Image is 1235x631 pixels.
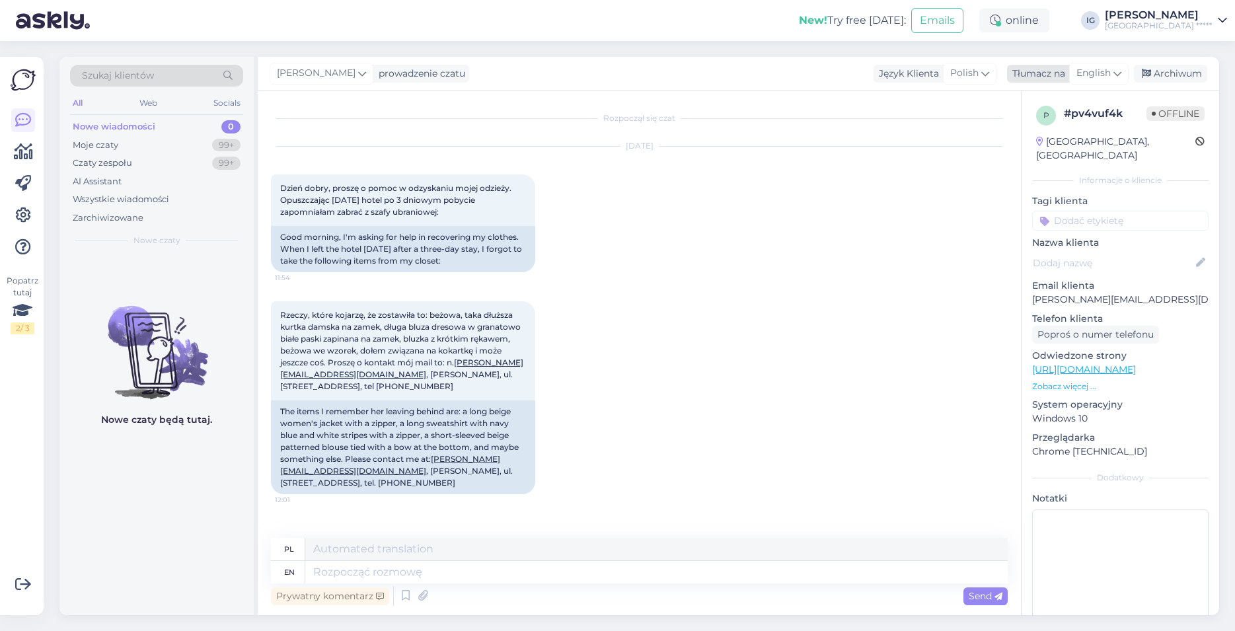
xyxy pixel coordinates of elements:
[911,8,963,33] button: Emails
[950,66,979,81] span: Polish
[212,157,241,170] div: 99+
[271,112,1008,124] div: Rozpoczął się czat
[284,538,294,560] div: pl
[275,273,324,283] span: 11:54
[1032,211,1209,231] input: Dodać etykietę
[1033,256,1193,270] input: Dodaj nazwę
[73,139,118,152] div: Moje czaty
[1076,66,1111,81] span: English
[70,94,85,112] div: All
[73,157,132,170] div: Czaty zespołu
[1081,11,1100,30] div: IG
[1032,279,1209,293] p: Email klienta
[212,139,241,152] div: 99+
[271,400,535,494] div: The items I remember her leaving behind are: a long beige women's jacket with a zipper, a long sw...
[1064,106,1146,122] div: # pv4vuf4k
[271,587,389,605] div: Prywatny komentarz
[73,211,143,225] div: Zarchiwizowane
[1032,349,1209,363] p: Odwiedzone strony
[1134,65,1207,83] div: Archiwum
[271,140,1008,152] div: [DATE]
[221,120,241,133] div: 0
[1146,106,1205,121] span: Offline
[1036,135,1195,163] div: [GEOGRAPHIC_DATA], [GEOGRAPHIC_DATA]
[133,235,180,246] span: Nowe czaty
[1032,194,1209,208] p: Tagi klienta
[1032,472,1209,484] div: Dodatkowy
[11,275,34,334] div: Popatrz tutaj
[280,310,523,391] span: Rzeczy, które kojarzę, że zostawiła to: beżowa, taka dłuższa kurtka damska na zamek, długa bluza ...
[969,590,1002,602] span: Send
[137,94,160,112] div: Web
[1007,67,1065,81] div: Tłumacz na
[1032,445,1209,459] p: Chrome [TECHNICAL_ID]
[1105,10,1213,20] div: [PERSON_NAME]
[275,495,324,505] span: 12:01
[73,175,122,188] div: AI Assistant
[1105,10,1227,31] a: [PERSON_NAME][GEOGRAPHIC_DATA] *****
[1032,398,1209,412] p: System operacyjny
[271,226,535,272] div: Good morning, I'm asking for help in recovering my clothes. When I left the hotel [DATE] after a ...
[1032,412,1209,426] p: Windows 10
[82,69,154,83] span: Szukaj klientów
[101,413,212,427] p: Nowe czaty będą tutaj.
[1043,110,1049,120] span: p
[1032,326,1159,344] div: Poproś o numer telefonu
[277,66,356,81] span: [PERSON_NAME]
[11,67,36,93] img: Askly Logo
[373,67,465,81] div: prowadzenie czatu
[979,9,1049,32] div: online
[211,94,243,112] div: Socials
[11,322,34,334] div: 2 / 3
[1032,431,1209,445] p: Przeglądarka
[59,282,254,401] img: No chats
[799,14,827,26] b: New!
[1032,236,1209,250] p: Nazwa klienta
[284,561,295,583] div: en
[1032,293,1209,307] p: [PERSON_NAME][EMAIL_ADDRESS][DOMAIN_NAME]
[799,13,906,28] div: Try free [DATE]:
[1032,492,1209,505] p: Notatki
[73,193,169,206] div: Wszystkie wiadomości
[73,120,155,133] div: Nowe wiadomości
[874,67,939,81] div: Język Klienta
[1032,312,1209,326] p: Telefon klienta
[1032,381,1209,392] p: Zobacz więcej ...
[1032,174,1209,186] div: Informacje o kliencie
[280,183,513,217] span: Dzień dobry, proszę o pomoc w odzyskaniu mojej odzieży. Opuszczając [DATE] hotel po 3 dniowym pob...
[1032,363,1136,375] a: [URL][DOMAIN_NAME]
